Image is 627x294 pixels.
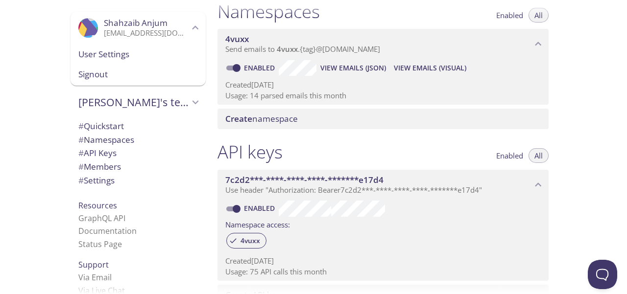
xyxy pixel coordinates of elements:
h1: Namespaces [217,0,320,23]
button: Enabled [490,148,529,163]
span: 4vuxx [277,44,298,54]
div: Shahzaib Anjum [71,12,206,44]
span: Resources [78,200,117,211]
div: Quickstart [71,119,206,133]
span: Settings [78,175,115,186]
div: Create namespace [217,109,549,129]
span: API Keys [78,147,117,158]
a: Enabled [242,204,279,213]
div: 4vuxx namespace [217,29,549,59]
p: Created [DATE] [225,256,541,266]
span: # [78,134,84,145]
p: Created [DATE] [225,80,541,90]
span: # [78,175,84,186]
div: Members [71,160,206,174]
span: Namespaces [78,134,134,145]
button: All [529,148,549,163]
span: [PERSON_NAME]'s team [78,95,189,109]
iframe: Help Scout Beacon - Open [588,260,617,289]
div: Shahzaib's team [71,90,206,115]
div: API Keys [71,146,206,160]
span: # [78,161,84,172]
span: View Emails (Visual) [394,62,466,74]
div: Signout [71,64,206,86]
a: Status Page [78,239,122,249]
span: # [78,120,84,132]
span: Create [225,113,252,124]
p: [EMAIL_ADDRESS][DOMAIN_NAME] [104,28,189,38]
span: Quickstart [78,120,124,132]
span: Signout [78,68,198,81]
span: Members [78,161,121,172]
span: namespace [225,113,298,124]
div: 4vuxx [226,233,266,249]
span: Send emails to . {tag} @[DOMAIN_NAME] [225,44,380,54]
button: View Emails (Visual) [390,60,470,76]
span: View Emails (JSON) [320,62,386,74]
a: Via Email [78,272,112,283]
div: Namespaces [71,133,206,147]
span: Support [78,259,109,270]
div: Team Settings [71,174,206,187]
h1: API keys [217,141,283,163]
div: User Settings [71,44,206,65]
span: User Settings [78,48,198,61]
span: 4vuxx [225,33,249,45]
a: Documentation [78,226,137,236]
span: # [78,147,84,158]
a: Enabled [242,63,279,72]
span: 4vuxx [235,236,266,245]
span: Shahzaib Anjum [104,17,168,28]
button: View Emails (JSON) [316,60,390,76]
a: GraphQL API [78,213,125,224]
label: Namespace access: [225,217,290,231]
p: Usage: 75 API calls this month [225,267,541,277]
p: Usage: 14 parsed emails this month [225,90,541,101]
